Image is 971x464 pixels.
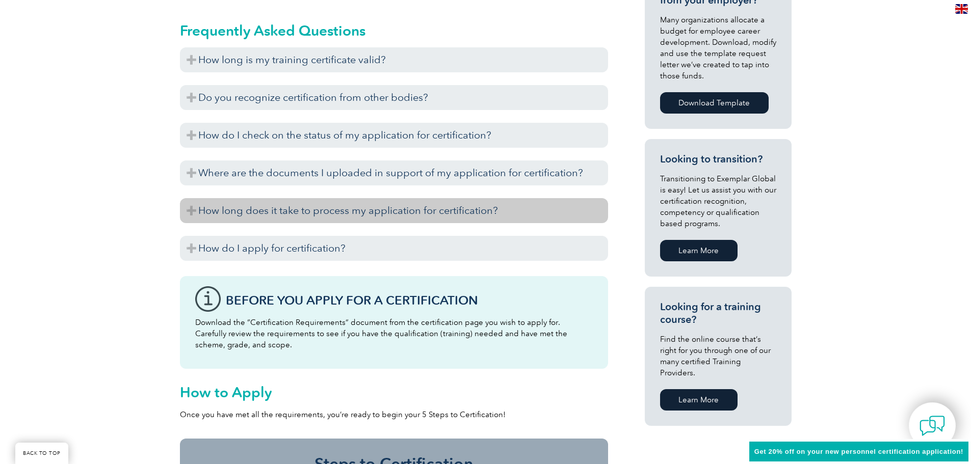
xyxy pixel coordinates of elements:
[660,153,776,166] h3: Looking to transition?
[660,240,738,261] a: Learn More
[660,92,769,114] a: Download Template
[955,4,968,14] img: en
[180,22,608,39] h2: Frequently Asked Questions
[660,334,776,378] p: Find the online course that’s right for you through one of our many certified Training Providers.
[660,389,738,411] a: Learn More
[754,448,963,455] span: Get 20% off on your new personnel certification application!
[180,236,608,261] h3: How do I apply for certification?
[660,14,776,81] p: Many organizations allocate a budget for employee career development. Download, modify and use th...
[180,47,608,72] h3: How long is my training certificate valid?
[660,173,776,229] p: Transitioning to Exemplar Global is easy! Let us assist you with our certification recognition, c...
[226,294,593,307] h3: Before You Apply For a Certification
[180,198,608,223] h3: How long does it take to process my application for certification?
[180,85,608,110] h3: Do you recognize certification from other bodies?
[180,409,608,420] p: Once you have met all the requirements, you’re ready to begin your 5 Steps to Certification!
[660,301,776,326] h3: Looking for a training course?
[15,443,68,464] a: BACK TO TOP
[180,160,608,185] h3: Where are the documents I uploaded in support of my application for certification?
[180,384,608,400] h2: How to Apply
[180,123,608,148] h3: How do I check on the status of my application for certification?
[920,413,945,439] img: contact-chat.png
[195,317,593,350] p: Download the “Certification Requirements” document from the certification page you wish to apply ...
